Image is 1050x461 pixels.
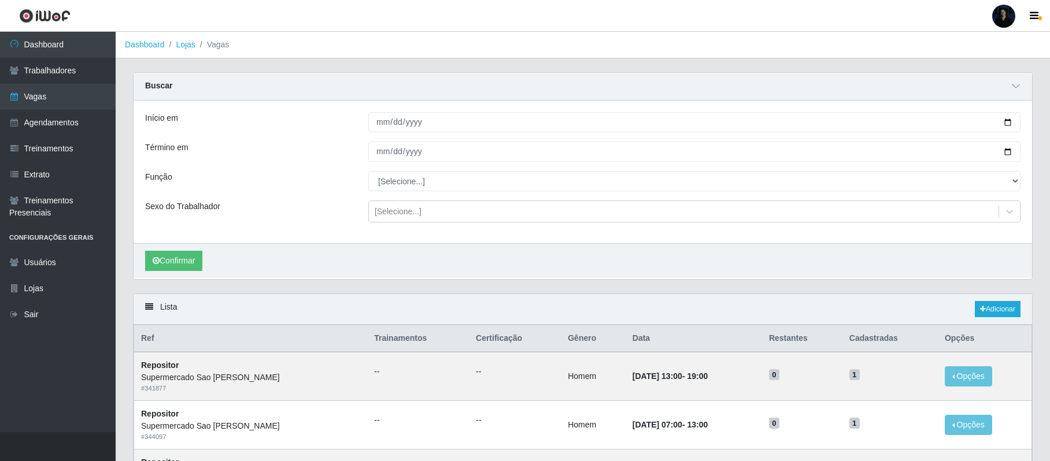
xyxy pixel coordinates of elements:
[374,366,462,378] ul: --
[141,432,360,442] div: # 344097
[141,420,360,432] div: Supermercado Sao [PERSON_NAME]
[19,9,71,23] img: CoreUI Logo
[945,415,992,435] button: Opções
[134,294,1032,325] div: Lista
[687,420,708,429] time: 13:00
[116,32,1050,58] nav: breadcrumb
[975,301,1021,317] a: Adicionar
[561,325,626,352] th: Gênero
[633,420,682,429] time: [DATE] 07:00
[842,325,938,352] th: Cadastradas
[374,414,462,426] ul: --
[762,325,842,352] th: Restantes
[145,251,202,271] button: Confirmar
[476,414,554,426] ul: --
[375,206,422,218] div: [Selecione...]
[633,371,708,381] strong: -
[195,39,230,51] li: Vagas
[145,200,220,213] label: Sexo do Trabalhador
[141,384,360,393] div: # 341877
[633,371,682,381] time: [DATE] 13:00
[945,366,992,386] button: Opções
[561,401,626,449] td: Homem
[125,40,165,49] a: Dashboard
[469,325,561,352] th: Certificação
[145,81,172,90] strong: Buscar
[145,171,172,183] label: Função
[769,369,779,381] span: 0
[561,352,626,400] td: Homem
[141,409,179,418] strong: Repositor
[141,360,179,370] strong: Repositor
[368,142,1021,162] input: 00/00/0000
[176,40,195,49] a: Lojas
[687,371,708,381] time: 19:00
[626,325,762,352] th: Data
[368,112,1021,132] input: 00/00/0000
[145,142,188,154] label: Término em
[633,420,708,429] strong: -
[849,369,860,381] span: 1
[769,418,779,429] span: 0
[476,366,554,378] ul: --
[141,371,360,384] div: Supermercado Sao [PERSON_NAME]
[134,325,368,352] th: Ref
[145,112,178,124] label: Início em
[849,418,860,429] span: 1
[367,325,469,352] th: Trainamentos
[938,325,1032,352] th: Opções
